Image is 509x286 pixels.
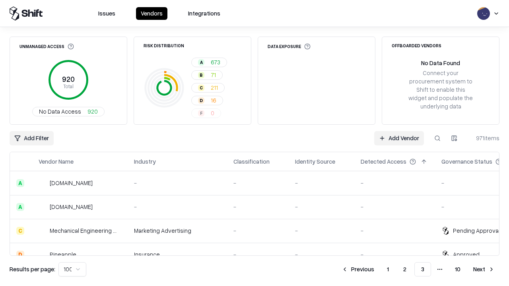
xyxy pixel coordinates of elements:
button: 10 [449,262,467,276]
button: Integrations [183,7,225,20]
div: - [134,179,221,187]
div: No Data Found [421,59,460,67]
div: - [134,203,221,211]
button: C211 [191,83,225,93]
button: Add Filter [10,131,54,145]
button: 3 [414,262,431,276]
img: Pineapple [39,251,47,259]
span: 920 [87,107,98,116]
div: Detected Access [361,157,406,166]
div: Insurance [134,250,221,259]
div: - [295,250,348,259]
button: Vendors [136,7,167,20]
div: Connect your procurement system to Shift to enable this widget and populate the underlying data [408,69,474,111]
span: No Data Access [39,107,81,116]
div: - [233,179,282,187]
div: Vendor Name [39,157,74,166]
div: B [198,72,204,78]
div: Industry [134,157,156,166]
div: Pineapple [50,250,76,259]
div: Unmanaged Access [19,43,74,50]
button: B71 [191,70,223,80]
div: Data Exposure [268,43,311,50]
div: - [233,203,282,211]
div: A [16,179,24,187]
button: Previous [337,262,379,276]
img: Mechanical Engineering World [39,227,47,235]
div: - [361,203,429,211]
div: - [233,250,282,259]
p: Results per page: [10,265,55,273]
tspan: Total [63,83,74,89]
div: D [16,251,24,259]
button: 2 [397,262,413,276]
button: Next [468,262,499,276]
div: D [198,97,204,104]
div: A [198,59,204,66]
div: - [295,203,348,211]
div: Identity Source [295,157,335,166]
a: Add Vendor [374,131,424,145]
div: Risk Distribution [144,43,184,48]
span: 211 [211,83,218,92]
div: - [361,250,429,259]
div: Marketing Advertising [134,226,221,235]
div: Governance Status [441,157,492,166]
button: A673 [191,58,227,67]
div: Mechanical Engineering World [50,226,121,235]
div: Pending Approval [453,226,500,235]
button: Issues [93,7,120,20]
button: D16 [191,96,223,105]
div: - [233,226,282,235]
img: madisonlogic.com [39,203,47,211]
div: C [16,227,24,235]
span: 673 [211,58,220,66]
div: [DOMAIN_NAME] [50,179,93,187]
span: 71 [211,71,216,79]
div: Classification [233,157,270,166]
nav: pagination [337,262,499,276]
div: Offboarded Vendors [392,43,441,48]
tspan: 920 [62,75,75,83]
div: C [198,85,204,91]
span: 16 [211,96,216,104]
div: - [361,179,429,187]
button: 1 [381,262,395,276]
div: - [295,179,348,187]
div: A [16,203,24,211]
div: Approved [453,250,480,259]
div: [DOMAIN_NAME] [50,203,93,211]
div: - [361,226,429,235]
img: automat-it.com [39,179,47,187]
button: No Data Access920 [32,107,105,116]
div: - [295,226,348,235]
div: 971 items [468,134,499,142]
